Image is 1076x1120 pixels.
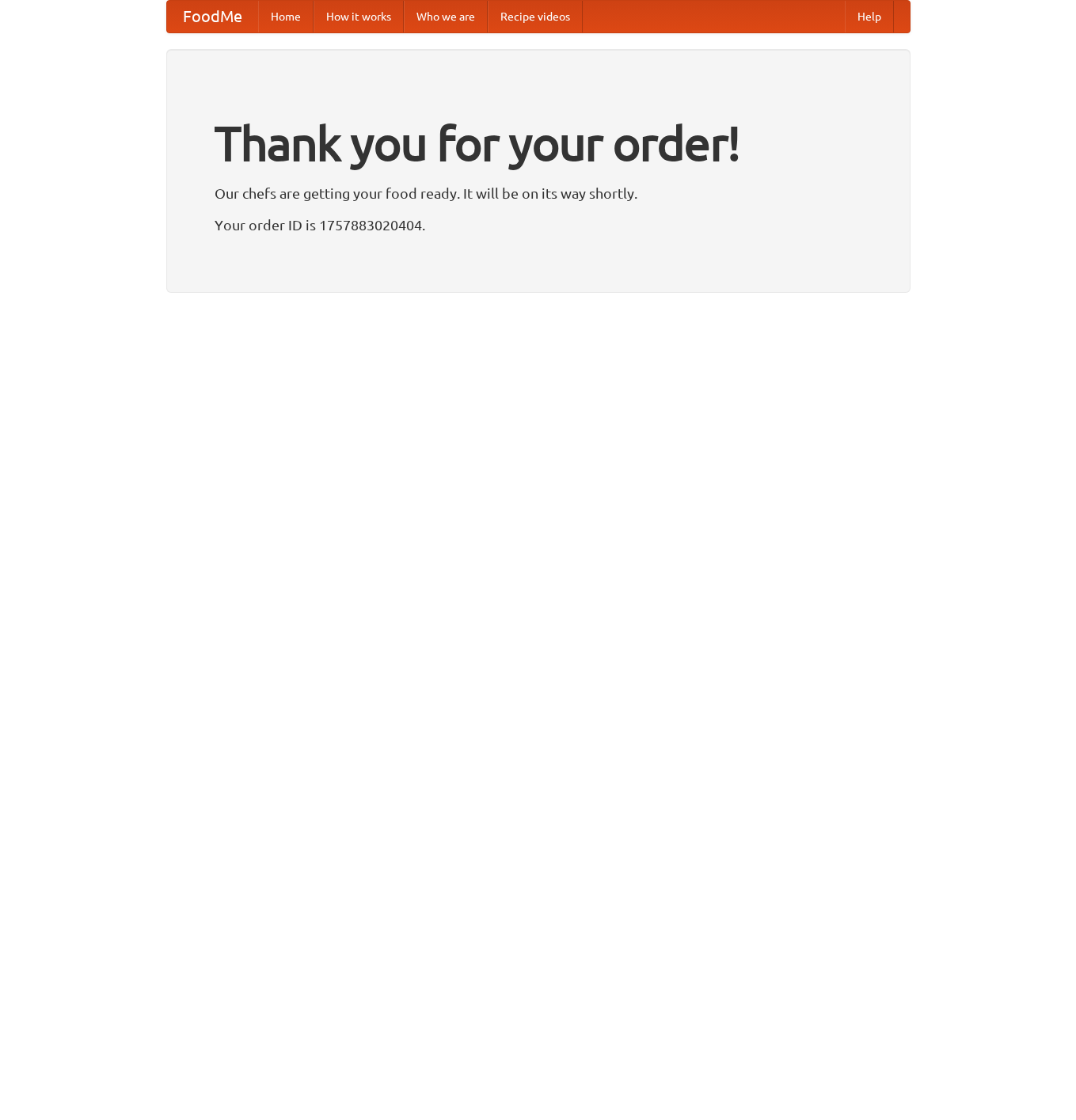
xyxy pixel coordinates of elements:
a: Home [258,1,314,32]
a: Who we are [404,1,488,32]
a: Help [845,1,894,32]
a: FoodMe [167,1,258,32]
h1: Thank you for your order! [215,105,862,181]
a: Recipe videos [488,1,583,32]
a: How it works [314,1,404,32]
p: Your order ID is 1757883020404. [215,213,862,237]
p: Our chefs are getting your food ready. It will be on its way shortly. [215,181,862,205]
